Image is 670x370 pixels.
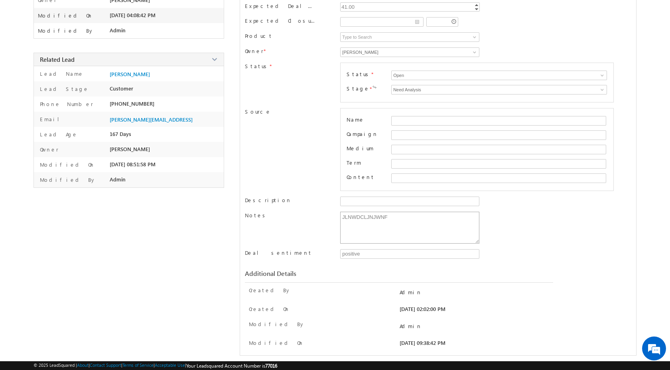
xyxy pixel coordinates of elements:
[340,212,479,244] textarea: JLNWDCLJNJWNF
[110,12,156,18] span: [DATE] 04:08:42 PM
[400,323,535,329] div: Admin
[265,363,277,369] span: 77016
[38,28,94,34] label: Modified By
[249,305,290,312] label: Created On
[77,362,89,368] a: About
[110,146,150,152] span: [PERSON_NAME]
[245,32,273,39] label: Product
[110,71,150,77] a: [PERSON_NAME]
[38,85,89,92] label: Lead Stage
[391,71,607,80] input: Type to Search
[155,362,185,368] a: Acceptable Use
[347,159,361,166] label: Term
[249,321,305,327] label: Modified By
[245,197,292,203] label: Description
[347,145,374,152] label: Medium
[400,289,535,295] div: Admin
[340,2,356,12] div: 41.00
[245,47,264,54] label: Owner
[469,48,479,56] a: Show All Items
[40,55,75,63] span: Related Lead
[38,131,78,138] label: Lead Age
[340,32,479,42] input: Type to Search
[90,362,121,368] a: Contact Support
[245,212,268,218] label: Notes
[110,176,126,183] span: Admin
[38,116,65,122] label: Email
[473,7,480,11] a: Decrement
[245,249,312,256] label: Deal sentiment
[186,363,277,369] span: Your Leadsquared Account Number is
[33,362,277,369] span: © 2025 LeadSquared | | | | |
[122,362,154,368] a: Terms of Service
[347,116,365,123] label: Name
[596,86,606,94] a: Show All Items
[38,70,84,77] label: Lead Name
[347,71,371,77] label: Status
[347,173,375,180] label: Content
[249,287,291,293] label: Created By
[245,17,316,24] label: Expected Closure Date
[340,47,479,57] input: Type to Search
[110,100,154,107] span: [PHONE_NUMBER]
[38,100,93,107] label: Phone Number
[400,305,539,317] div: [DATE] 02:02:00 PM
[245,108,271,115] label: Source
[245,63,270,69] label: Status
[249,339,304,346] label: Modified On
[38,12,93,19] label: Modified On
[110,27,126,33] span: Admin
[391,85,607,94] input: Type to Search
[473,3,480,7] a: Increment
[38,146,59,153] label: Owner
[400,339,539,350] div: [DATE] 09:38:42 PM
[38,176,96,183] label: Modified By
[596,71,606,79] a: Show All Items
[38,161,95,168] label: Modified On
[347,130,378,137] label: Campaign
[245,269,448,277] div: Additional Details
[110,131,131,137] span: 167 Days
[110,116,193,123] span: [PERSON_NAME][EMAIL_ADDRESS]
[110,85,133,92] span: Customer
[469,33,479,41] a: Show All Items
[110,161,156,167] span: [DATE] 08:51:58 PM
[245,2,316,9] label: Expected Deal Size
[347,85,370,92] label: Stage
